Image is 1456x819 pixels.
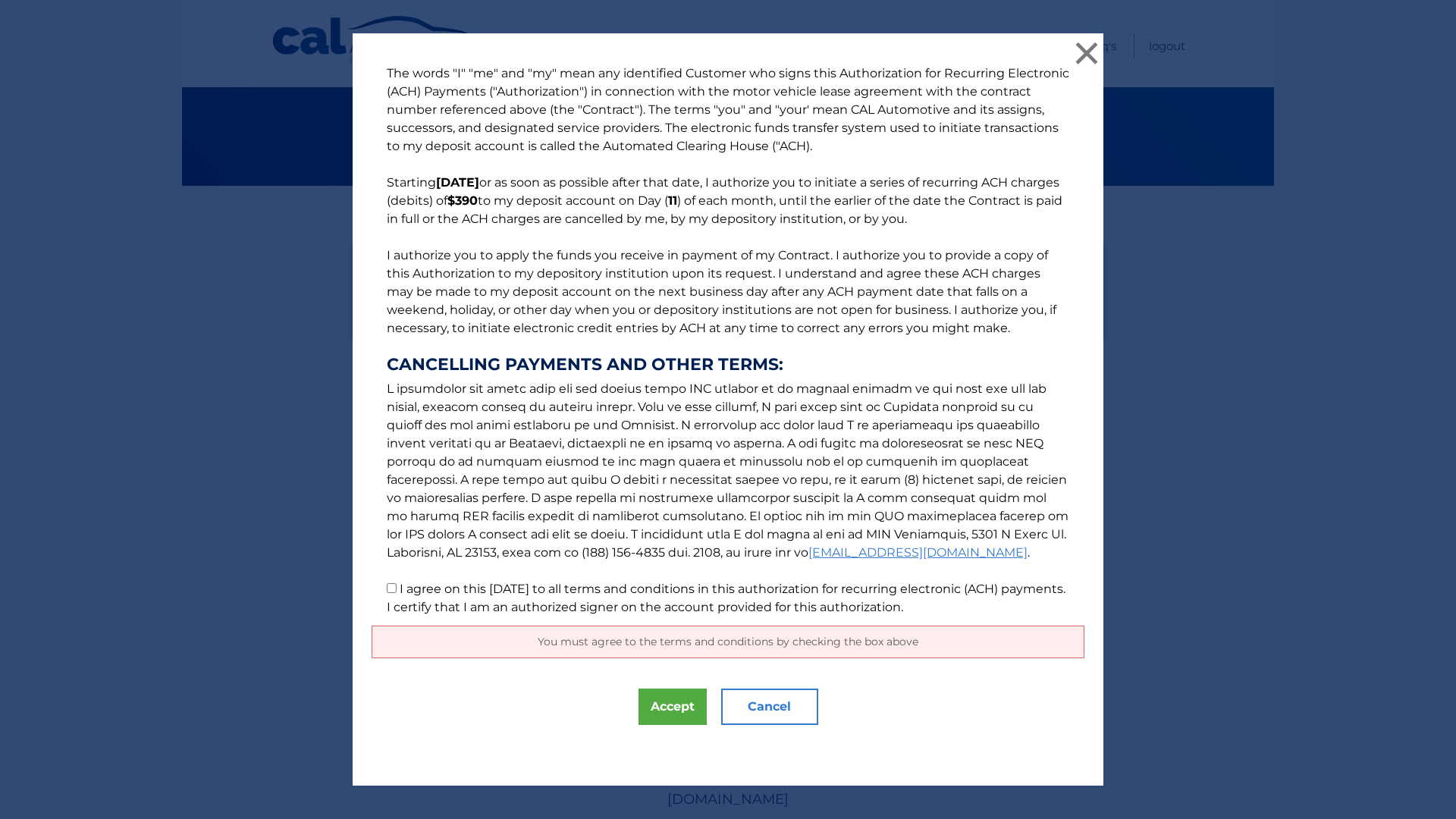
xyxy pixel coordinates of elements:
[538,635,918,648] span: You must agree to the terms and conditions by checking the box above
[808,545,1028,560] a: [EMAIL_ADDRESS][DOMAIN_NAME]
[387,582,1065,614] label: I agree on this [DATE] to all terms and conditions in this authorization for recurring electronic...
[436,175,479,190] b: [DATE]
[668,193,677,208] b: 11
[387,356,1069,374] strong: CANCELLING PAYMENTS AND OTHER TERMS:
[372,64,1084,617] p: The words "I" "me" and "my" mean any identified Customer who signs this Authorization for Recurri...
[1072,38,1102,68] button: ×
[447,193,478,208] b: $390
[721,689,818,725] button: Cancel
[639,689,707,725] button: Accept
